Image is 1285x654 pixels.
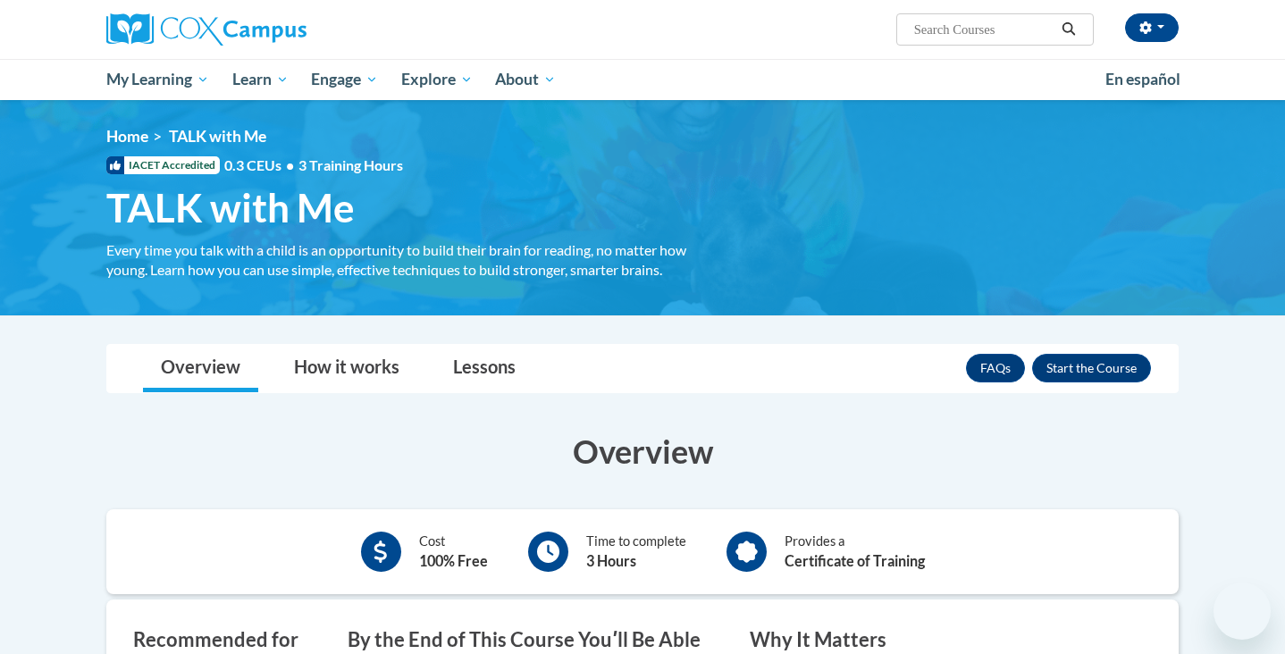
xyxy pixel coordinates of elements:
span: My Learning [106,69,209,90]
span: Explore [401,69,473,90]
b: Certificate of Training [785,552,925,569]
a: Lessons [435,345,533,392]
img: Cox Campus [106,13,307,46]
b: 3 Hours [586,552,636,569]
span: IACET Accredited [106,156,220,174]
div: Time to complete [586,532,686,572]
span: En español [1105,70,1180,88]
input: Search Courses [912,19,1055,40]
h3: Why It Matters [750,626,1125,654]
span: About [495,69,556,90]
a: Overview [143,345,258,392]
button: Account Settings [1125,13,1179,42]
span: 3 Training Hours [298,156,403,173]
a: Learn [221,59,300,100]
span: TALK with Me [169,127,266,146]
a: En español [1094,61,1192,98]
a: Home [106,127,148,146]
h3: Overview [106,429,1179,474]
button: Enroll [1032,354,1151,382]
span: • [286,156,294,173]
iframe: Button to launch messaging window [1214,583,1271,640]
div: Main menu [80,59,1205,100]
div: Cost [419,532,488,572]
a: How it works [276,345,417,392]
span: 0.3 CEUs [224,155,403,175]
a: Cox Campus [106,13,446,46]
b: 100% Free [419,552,488,569]
a: Explore [390,59,484,100]
span: Engage [311,69,378,90]
a: Engage [299,59,390,100]
span: TALK with Me [106,184,355,231]
a: My Learning [95,59,221,100]
div: Provides a [785,532,925,572]
h3: Recommended for [133,626,321,654]
button: Search [1055,19,1082,40]
a: About [484,59,568,100]
span: Learn [232,69,289,90]
a: FAQs [966,354,1025,382]
div: Every time you talk with a child is an opportunity to build their brain for reading, no matter ho... [106,240,723,280]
